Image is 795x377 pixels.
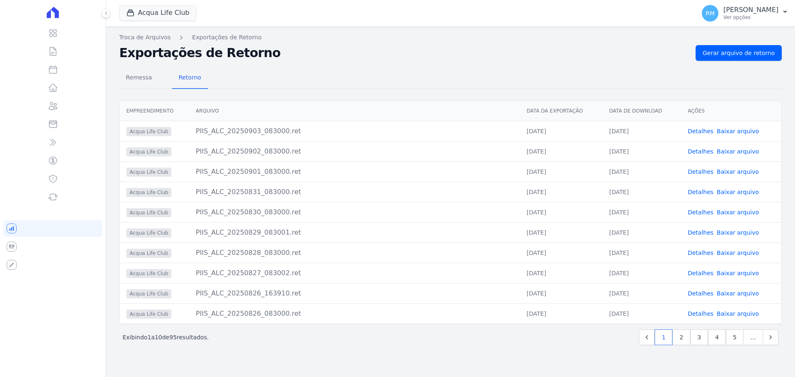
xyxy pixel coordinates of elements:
div: PIIS_ALC_20250903_083000.ret [196,126,513,136]
span: Retorno [173,69,206,86]
span: Acqua Life Club [126,168,171,177]
td: [DATE] [602,243,681,263]
th: Arquivo [189,101,520,121]
a: Detalhes [688,168,713,175]
button: Acqua Life Club [119,5,196,21]
a: Exportações de Retorno [192,33,262,42]
td: [DATE] [602,283,681,303]
th: Data da Exportação [520,101,602,121]
a: Detalhes [688,290,713,297]
a: 3 [690,329,708,345]
button: RM [PERSON_NAME] Ver opções [695,2,795,25]
td: [DATE] [520,303,602,324]
p: Exibindo a de resultados. [123,333,209,341]
p: [PERSON_NAME] [723,6,778,14]
td: [DATE] [520,243,602,263]
a: Troca de Arquivos [119,33,171,42]
a: 5 [726,329,744,345]
div: PIIS_ALC_20250902_083000.ret [196,146,513,156]
span: 1 [147,334,151,341]
td: [DATE] [520,182,602,202]
span: Acqua Life Club [126,208,171,217]
a: Detalhes [688,250,713,256]
a: Baixar arquivo [717,209,759,216]
span: Acqua Life Club [126,310,171,319]
div: PIIS_ALC_20250826_083000.ret [196,309,513,319]
a: Detalhes [688,128,713,134]
td: [DATE] [520,283,602,303]
a: Next [763,329,778,345]
div: PIIS_ALC_20250827_083002.ret [196,268,513,278]
th: Empreendimento [120,101,189,121]
div: PIIS_ALC_20250826_163910.ret [196,288,513,298]
td: [DATE] [520,161,602,182]
a: Baixar arquivo [717,250,759,256]
div: PIIS_ALC_20250828_083000.ret [196,248,513,258]
td: [DATE] [602,303,681,324]
nav: Breadcrumb [119,33,782,42]
span: Acqua Life Club [126,289,171,298]
p: Ver opções [723,14,778,21]
span: Acqua Life Club [126,188,171,197]
h2: Exportações de Retorno [119,46,689,60]
span: Remessa [121,69,157,86]
div: PIIS_ALC_20250829_083001.ret [196,228,513,238]
a: 4 [708,329,726,345]
a: 2 [672,329,690,345]
span: Acqua Life Club [126,249,171,258]
td: [DATE] [602,121,681,141]
th: Ações [681,101,781,121]
td: [DATE] [520,121,602,141]
nav: Tab selector [119,67,208,89]
td: [DATE] [602,263,681,283]
span: 95 [169,334,177,341]
span: 10 [155,334,162,341]
a: Previous [639,329,655,345]
a: Retorno [172,67,208,89]
a: Detalhes [688,270,713,276]
span: Acqua Life Club [126,269,171,278]
th: Data de Download [602,101,681,121]
a: Baixar arquivo [717,310,759,317]
td: [DATE] [520,141,602,161]
td: [DATE] [602,182,681,202]
span: Acqua Life Club [126,228,171,238]
td: [DATE] [602,161,681,182]
td: [DATE] [602,202,681,222]
td: [DATE] [520,222,602,243]
div: PIIS_ALC_20250830_083000.ret [196,207,513,217]
a: Detalhes [688,148,713,155]
a: 1 [655,329,672,345]
a: Gerar arquivo de retorno [696,45,782,61]
a: Baixar arquivo [717,290,759,297]
span: RM [706,10,715,16]
a: Baixar arquivo [717,148,759,155]
a: Baixar arquivo [717,270,759,276]
td: [DATE] [520,202,602,222]
a: Detalhes [688,189,713,195]
td: [DATE] [602,222,681,243]
span: Gerar arquivo de retorno [703,49,775,57]
a: Baixar arquivo [717,229,759,236]
a: Remessa [119,67,159,89]
a: Baixar arquivo [717,128,759,134]
td: [DATE] [520,263,602,283]
div: PIIS_ALC_20250831_083000.ret [196,187,513,197]
span: Acqua Life Club [126,147,171,156]
a: Detalhes [688,310,713,317]
span: Acqua Life Club [126,127,171,136]
span: … [743,329,763,345]
a: Detalhes [688,229,713,236]
div: PIIS_ALC_20250901_083000.ret [196,167,513,177]
a: Baixar arquivo [717,168,759,175]
a: Baixar arquivo [717,189,759,195]
a: Detalhes [688,209,713,216]
td: [DATE] [602,141,681,161]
